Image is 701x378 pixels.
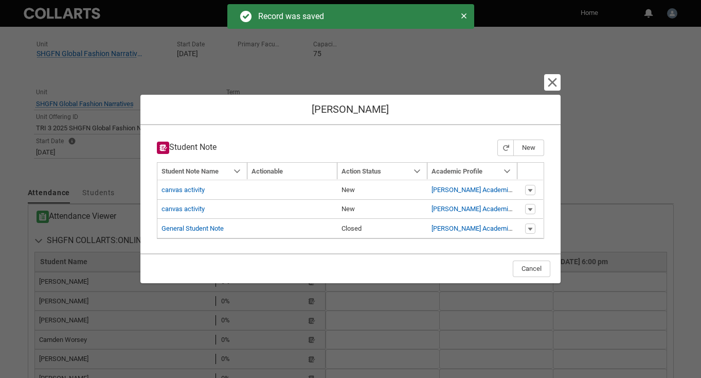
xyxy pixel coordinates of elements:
[513,140,544,156] button: New
[497,140,514,156] button: Refresh
[161,186,205,194] a: canvas activity
[161,225,224,232] a: General Student Note
[161,205,205,213] a: canvas activity
[341,225,362,232] lightning-base-formatted-text: Closed
[341,186,355,194] lightning-base-formatted-text: New
[432,205,532,213] a: [PERSON_NAME] Academic Profile
[432,225,532,232] a: [PERSON_NAME] Academic Profile
[546,76,559,89] button: Cancel and close
[157,142,217,154] h3: Student Note
[149,103,553,116] h1: [PERSON_NAME]
[341,205,355,213] lightning-base-formatted-text: New
[258,11,324,21] span: Record was saved
[513,261,550,277] button: Cancel
[432,186,532,194] a: [PERSON_NAME] Academic Profile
